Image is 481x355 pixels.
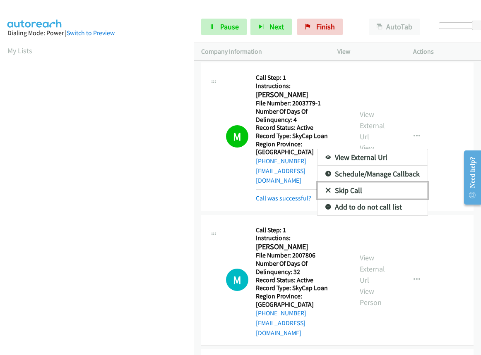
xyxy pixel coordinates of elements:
[317,149,428,166] a: View External Url
[7,28,186,38] div: Dialing Mode: Power |
[317,199,428,215] a: Add to do not call list
[317,166,428,182] a: Schedule/Manage Callback
[226,269,248,291] h1: M
[457,145,481,210] iframe: Resource Center
[317,182,428,199] a: Skip Call
[67,29,115,37] a: Switch to Preview
[7,46,32,55] a: My Lists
